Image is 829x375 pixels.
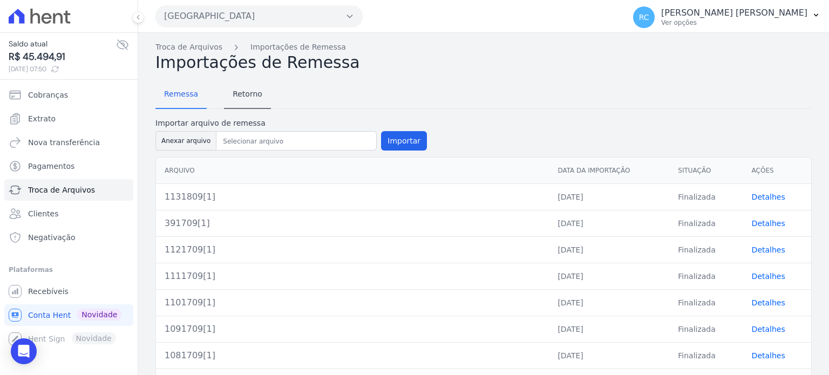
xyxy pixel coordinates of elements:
[9,263,129,276] div: Plataformas
[165,243,540,256] div: 1121709[1]
[28,310,71,321] span: Conta Hent
[752,272,785,281] a: Detalhes
[624,2,829,32] button: RC [PERSON_NAME] [PERSON_NAME] Ver opções
[669,210,743,236] td: Finalizada
[752,193,785,201] a: Detalhes
[28,185,95,195] span: Troca de Arquivos
[669,158,743,184] th: Situação
[549,316,669,342] td: [DATE]
[669,263,743,289] td: Finalizada
[669,316,743,342] td: Finalizada
[9,84,129,350] nav: Sidebar
[752,246,785,254] a: Detalhes
[9,50,116,64] span: R$ 45.494,91
[381,131,427,151] button: Importar
[155,81,207,109] a: Remessa
[752,298,785,307] a: Detalhes
[549,289,669,316] td: [DATE]
[155,42,812,53] nav: Breadcrumb
[549,236,669,263] td: [DATE]
[549,263,669,289] td: [DATE]
[549,183,669,210] td: [DATE]
[224,81,271,109] a: Retorno
[752,325,785,333] a: Detalhes
[155,118,427,129] label: Importar arquivo de remessa
[28,137,100,148] span: Nova transferência
[4,281,133,302] a: Recebíveis
[661,8,807,18] p: [PERSON_NAME] [PERSON_NAME]
[219,135,374,148] input: Selecionar arquivo
[669,289,743,316] td: Finalizada
[28,232,76,243] span: Negativação
[669,236,743,263] td: Finalizada
[4,132,133,153] a: Nova transferência
[156,158,549,184] th: Arquivo
[4,179,133,201] a: Troca de Arquivos
[155,53,812,72] h2: Importações de Remessa
[155,5,363,27] button: [GEOGRAPHIC_DATA]
[77,309,121,321] span: Novidade
[549,158,669,184] th: Data da Importação
[4,155,133,177] a: Pagamentos
[158,83,205,105] span: Remessa
[155,131,216,151] button: Anexar arquivo
[165,270,540,283] div: 1111709[1]
[155,42,222,53] a: Troca de Arquivos
[28,113,56,124] span: Extrato
[28,90,68,100] span: Cobranças
[9,38,116,50] span: Saldo atual
[752,351,785,360] a: Detalhes
[661,18,807,27] p: Ver opções
[4,304,133,326] a: Conta Hent Novidade
[743,158,811,184] th: Ações
[4,84,133,106] a: Cobranças
[669,183,743,210] td: Finalizada
[549,342,669,369] td: [DATE]
[4,203,133,224] a: Clientes
[9,64,116,74] span: [DATE] 07:50
[28,161,74,172] span: Pagamentos
[639,13,649,21] span: RC
[226,83,269,105] span: Retorno
[4,108,133,129] a: Extrato
[11,338,37,364] div: Open Intercom Messenger
[4,227,133,248] a: Negativação
[549,210,669,236] td: [DATE]
[669,342,743,369] td: Finalizada
[165,296,540,309] div: 1101709[1]
[165,349,540,362] div: 1081709[1]
[250,42,346,53] a: Importações de Remessa
[28,286,69,297] span: Recebíveis
[165,217,540,230] div: 391709[1]
[28,208,58,219] span: Clientes
[165,190,540,203] div: 1131809[1]
[165,323,540,336] div: 1091709[1]
[752,219,785,228] a: Detalhes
